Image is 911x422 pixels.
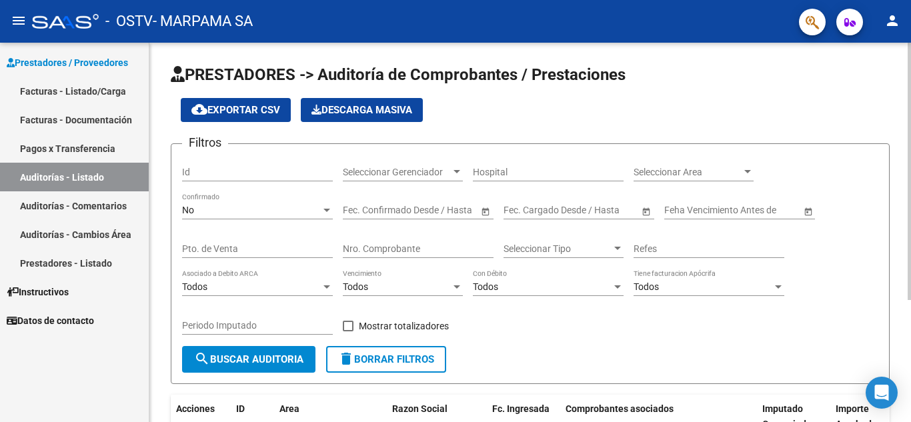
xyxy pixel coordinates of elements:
[182,205,194,215] span: No
[504,205,545,216] input: Start date
[181,98,291,122] button: Exportar CSV
[279,403,299,414] span: Area
[478,204,492,218] button: Open calendar
[634,281,659,292] span: Todos
[473,281,498,292] span: Todos
[504,243,612,255] span: Seleccionar Tipo
[556,205,622,216] input: End date
[492,403,550,414] span: Fc. Ingresada
[343,205,384,216] input: Start date
[359,318,449,334] span: Mostrar totalizadores
[191,104,280,116] span: Exportar CSV
[566,403,674,414] span: Comprobantes asociados
[236,403,245,414] span: ID
[343,167,451,178] span: Seleccionar Gerenciador
[343,281,368,292] span: Todos
[194,353,303,365] span: Buscar Auditoria
[182,346,315,373] button: Buscar Auditoria
[301,98,423,122] app-download-masive: Descarga masiva de comprobantes (adjuntos)
[801,204,815,218] button: Open calendar
[182,281,207,292] span: Todos
[182,133,228,152] h3: Filtros
[884,13,900,29] mat-icon: person
[639,204,653,218] button: Open calendar
[176,403,215,414] span: Acciones
[11,13,27,29] mat-icon: menu
[311,104,412,116] span: Descarga Masiva
[338,353,434,365] span: Borrar Filtros
[301,98,423,122] button: Descarga Masiva
[326,346,446,373] button: Borrar Filtros
[153,7,253,36] span: - MARPAMA SA
[7,285,69,299] span: Instructivos
[338,351,354,367] mat-icon: delete
[7,55,128,70] span: Prestadores / Proveedores
[392,403,447,414] span: Razon Social
[395,205,461,216] input: End date
[7,313,94,328] span: Datos de contacto
[171,65,626,84] span: PRESTADORES -> Auditoría de Comprobantes / Prestaciones
[105,7,153,36] span: - OSTV
[191,101,207,117] mat-icon: cloud_download
[634,167,742,178] span: Seleccionar Area
[866,377,898,409] div: Open Intercom Messenger
[194,351,210,367] mat-icon: search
